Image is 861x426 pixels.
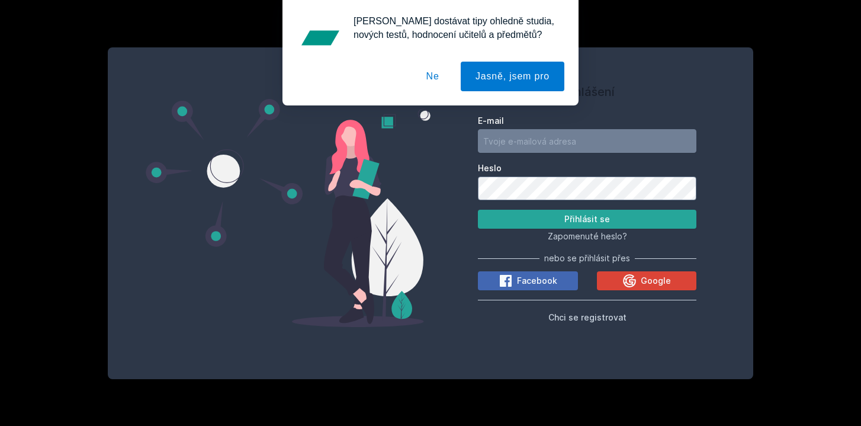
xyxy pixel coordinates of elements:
input: Tvoje e-mailová adresa [478,129,696,153]
button: Jasně, jsem pro [461,62,564,91]
span: Google [641,275,671,287]
button: Přihlásit se [478,210,696,229]
span: nebo se přihlásit přes [544,252,630,264]
button: Facebook [478,271,578,290]
span: Facebook [517,275,557,287]
span: Chci se registrovat [548,312,627,322]
label: E-mail [478,115,696,127]
button: Google [597,271,697,290]
span: Zapomenuté heslo? [548,231,627,241]
button: Chci se registrovat [548,310,627,324]
img: notification icon [297,14,344,62]
div: [PERSON_NAME] dostávat tipy ohledně studia, nových testů, hodnocení učitelů a předmětů? [344,14,564,41]
button: Ne [412,62,454,91]
label: Heslo [478,162,696,174]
